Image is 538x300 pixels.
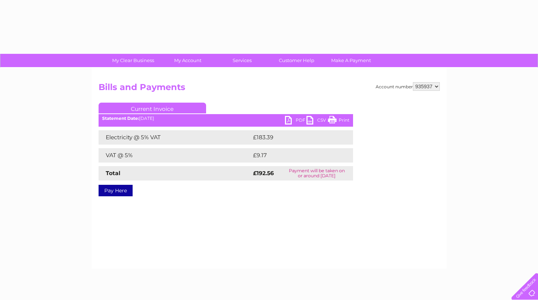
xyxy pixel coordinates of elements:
[104,54,163,67] a: My Clear Business
[306,116,328,126] a: CSV
[99,103,206,113] a: Current Invoice
[253,170,274,177] strong: £192.56
[376,82,440,91] div: Account number
[99,185,133,196] a: Pay Here
[99,130,251,145] td: Electricity @ 5% VAT
[251,148,335,163] td: £9.17
[281,166,353,181] td: Payment will be taken on or around [DATE]
[267,54,326,67] a: Customer Help
[213,54,272,67] a: Services
[99,116,353,121] div: [DATE]
[251,130,340,145] td: £183.39
[106,170,120,177] strong: Total
[99,148,251,163] td: VAT @ 5%
[158,54,217,67] a: My Account
[322,54,381,67] a: Make A Payment
[328,116,349,126] a: Print
[102,116,139,121] b: Statement Date:
[285,116,306,126] a: PDF
[99,82,440,96] h2: Bills and Payments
